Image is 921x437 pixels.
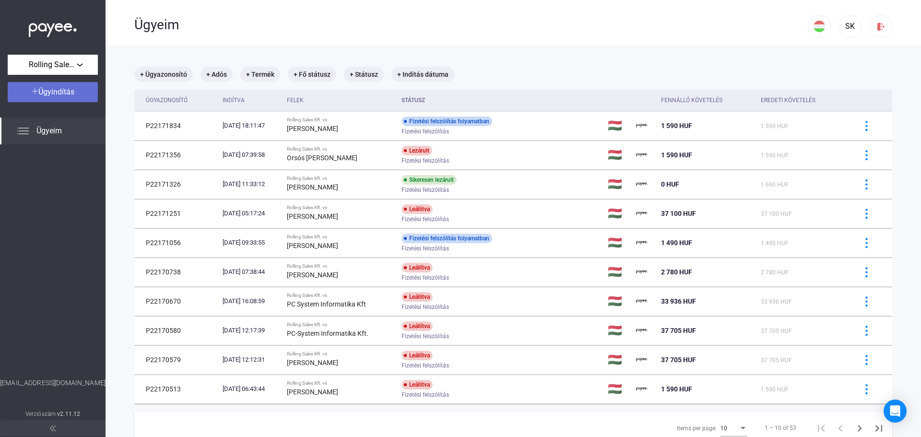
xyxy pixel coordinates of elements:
div: Felek [287,94,394,106]
div: Open Intercom Messenger [884,400,907,423]
span: Fizetési felszólítás [401,184,449,196]
span: 0 HUF [661,180,679,188]
img: more-blue [862,326,872,336]
td: 🇭🇺 [604,345,632,374]
span: 37 705 HUF [761,357,792,364]
div: Rolling Sales Kft. vs [287,234,394,240]
button: HU [808,15,831,38]
div: SK [842,21,858,32]
button: Rolling Sales Kft. [8,55,98,75]
span: Fizetési felszólítás [401,213,449,225]
div: Indítva [223,94,245,106]
span: 1 690 HUF [761,181,789,188]
span: 37 100 HUF [761,211,792,217]
button: logout-red [869,15,892,38]
td: P22171834 [134,111,219,140]
div: Felek [287,94,304,106]
button: more-blue [856,262,876,282]
td: P22171326 [134,170,219,199]
div: Leállítva [401,204,433,214]
div: Rolling Sales Kft. vs [287,117,394,123]
span: 37 705 HUF [661,327,696,334]
img: more-blue [862,238,872,248]
span: 1 490 HUF [761,240,789,247]
div: Rolling Sales Kft. vs [287,205,394,211]
span: 33 936 HUF [661,297,696,305]
span: 1 590 HUF [761,152,789,159]
div: Fizetési felszólítás folyamatban [401,234,492,243]
div: [DATE] 12:12:31 [223,355,279,365]
span: 33 936 HUF [761,298,792,305]
strong: [PERSON_NAME] [287,242,338,249]
button: more-blue [856,379,876,399]
img: logout-red [876,22,886,32]
div: Fennálló követelés [661,94,722,106]
img: list.svg [17,125,29,137]
div: Rolling Sales Kft. vs [287,322,394,328]
div: [DATE] 09:33:55 [223,238,279,248]
div: 1 – 10 of 53 [765,422,796,434]
div: Eredeti követelés [761,94,844,106]
td: 🇭🇺 [604,287,632,316]
span: 37 100 HUF [661,210,696,217]
img: payee-logo [636,266,648,278]
span: 1 490 HUF [661,239,692,247]
div: Leállítva [401,351,433,360]
div: Fizetési felszólítás folyamatban [401,117,492,126]
div: [DATE] 05:17:24 [223,209,279,218]
img: payee-logo [636,325,648,336]
button: more-blue [856,174,876,194]
div: [DATE] 11:33:12 [223,179,279,189]
img: payee-logo [636,383,648,395]
div: Eredeti követelés [761,94,815,106]
span: Fizetési felszólítás [401,272,449,283]
button: more-blue [856,291,876,311]
span: 1 590 HUF [661,122,692,130]
img: payee-logo [636,208,648,219]
div: Rolling Sales Kft. vs [287,380,394,386]
span: Fizetési felszólítás [401,389,449,401]
div: [DATE] 07:39:58 [223,150,279,160]
span: 2 780 HUF [761,269,789,276]
td: 🇭🇺 [604,170,632,199]
span: 37 705 HUF [661,356,696,364]
img: payee-logo [636,120,648,131]
td: 🇭🇺 [604,375,632,403]
span: 1 590 HUF [761,386,789,393]
div: [DATE] 18:11:47 [223,121,279,130]
strong: [PERSON_NAME] [287,183,338,191]
span: Rolling Sales Kft. [29,59,77,71]
td: 🇭🇺 [604,141,632,169]
td: 🇭🇺 [604,199,632,228]
div: Rolling Sales Kft. vs [287,176,394,181]
div: Leállítva [401,292,433,302]
div: Ügyazonosító [146,94,215,106]
span: Ügyindítás [38,87,74,96]
span: Fizetési felszólítás [401,243,449,254]
td: 🇭🇺 [604,316,632,345]
img: more-blue [862,179,872,189]
td: P22170670 [134,287,219,316]
button: more-blue [856,203,876,224]
span: Fizetési felszólítás [401,155,449,166]
span: 37 705 HUF [761,328,792,334]
button: more-blue [856,116,876,136]
img: payee-logo [636,354,648,366]
span: 1 590 HUF [661,151,692,159]
button: Ügyindítás [8,82,98,102]
span: Fizetési felszólítás [401,126,449,137]
span: Fizetési felszólítás [401,331,449,342]
td: 🇭🇺 [604,228,632,257]
img: more-blue [862,150,872,160]
div: Rolling Sales Kft. vs [287,263,394,269]
td: P22170580 [134,316,219,345]
div: Leállítva [401,380,433,390]
strong: [PERSON_NAME] [287,359,338,366]
button: more-blue [856,350,876,370]
div: Sikeresen lezárult [401,175,457,185]
td: 🇭🇺 [604,258,632,286]
img: more-blue [862,121,872,131]
span: Ügyeim [36,125,62,137]
img: more-blue [862,384,872,394]
img: payee-logo [636,178,648,190]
